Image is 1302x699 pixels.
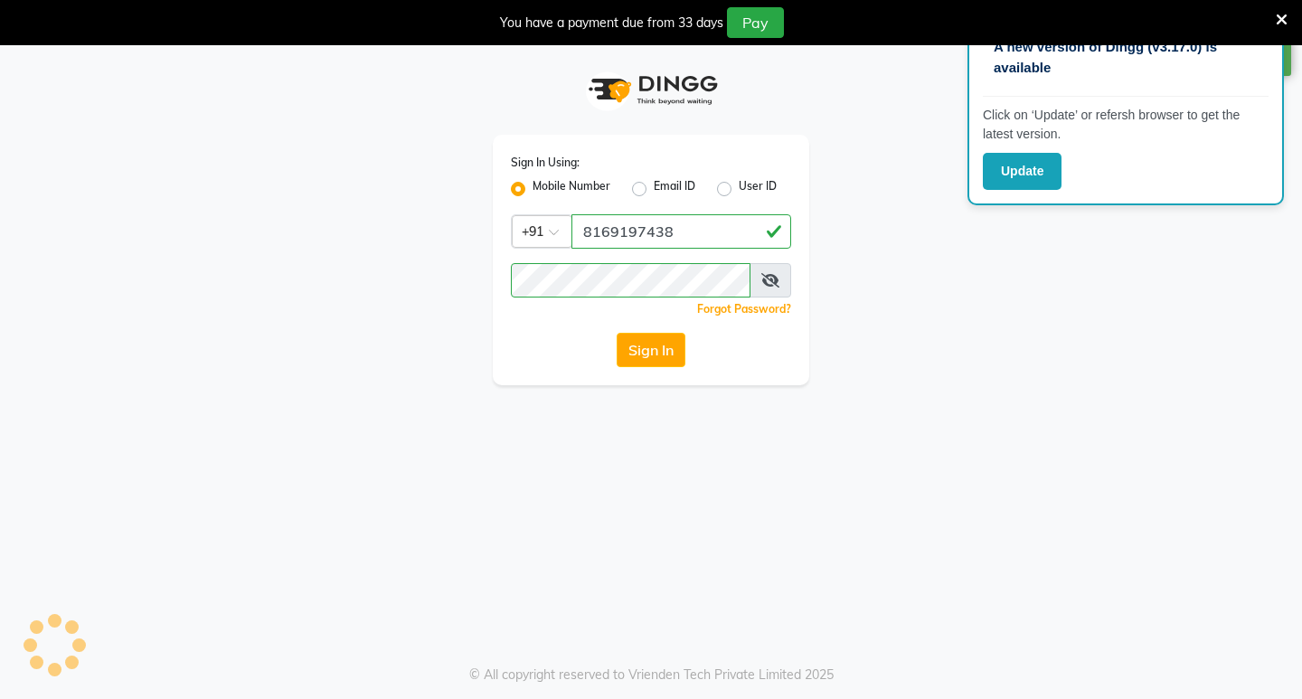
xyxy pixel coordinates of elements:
button: Pay [727,7,784,38]
a: Forgot Password? [697,302,791,316]
button: Update [983,153,1061,190]
div: You have a payment due from 33 days [500,14,723,33]
button: Sign In [617,333,685,367]
img: logo1.svg [579,63,723,117]
p: Click on ‘Update’ or refersh browser to get the latest version. [983,106,1269,144]
label: User ID [739,178,777,200]
label: Email ID [654,178,695,200]
label: Mobile Number [533,178,610,200]
input: Username [511,263,750,298]
label: Sign In Using: [511,155,580,171]
input: Username [571,214,791,249]
p: A new version of Dingg (v3.17.0) is available [994,37,1258,78]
